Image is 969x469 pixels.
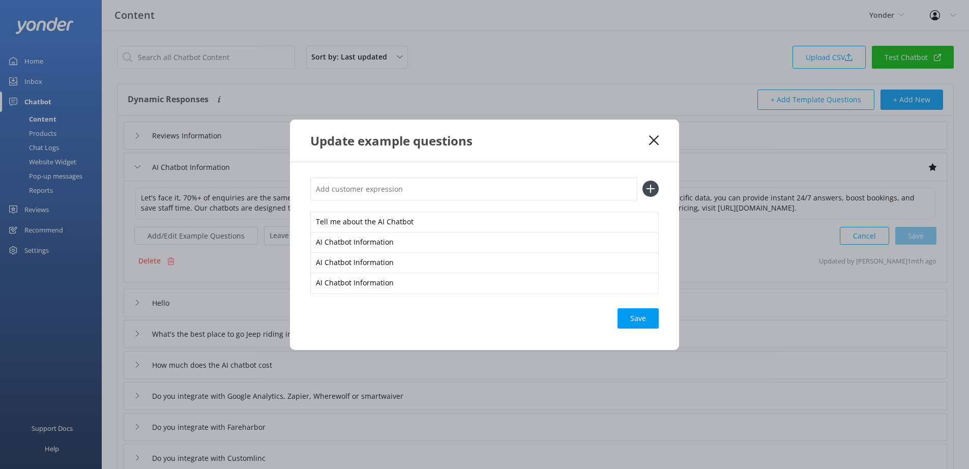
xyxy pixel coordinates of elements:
[649,135,659,145] button: Close
[618,308,659,329] button: Save
[310,252,659,274] div: AI Chatbot Information
[310,178,637,200] input: Add customer expression
[310,232,659,253] div: AI Chatbot Information
[310,212,659,233] div: Tell me about the AI Chatbot
[310,132,649,149] div: Update example questions
[310,273,659,294] div: AI Chatbot Information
